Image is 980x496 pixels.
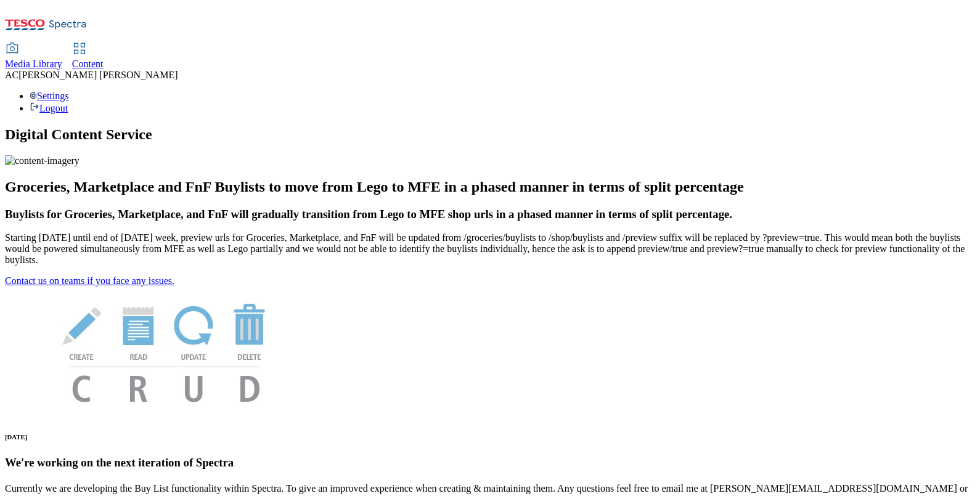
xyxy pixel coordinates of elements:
[5,275,174,286] a: Contact us on teams if you face any issues.
[5,287,325,415] img: News Image
[5,155,80,166] img: content-imagery
[5,208,975,221] h3: Buylists for Groceries, Marketplace, and FnF will gradually transition from Lego to MFE shop urls...
[72,44,104,70] a: Content
[18,70,178,80] span: [PERSON_NAME] [PERSON_NAME]
[30,103,68,113] a: Logout
[5,44,62,70] a: Media Library
[5,456,975,470] h3: We're working on the next iteration of Spectra
[5,179,975,195] h2: Groceries, Marketplace and FnF Buylists to move from Lego to MFE in a phased manner in terms of s...
[30,91,69,101] a: Settings
[5,126,975,143] h1: Digital Content Service
[5,59,62,69] span: Media Library
[5,433,975,441] h6: [DATE]
[5,70,18,80] span: AC
[72,59,104,69] span: Content
[5,232,975,266] p: Starting [DATE] until end of [DATE] week, preview urls for Groceries, Marketplace, and FnF will b...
